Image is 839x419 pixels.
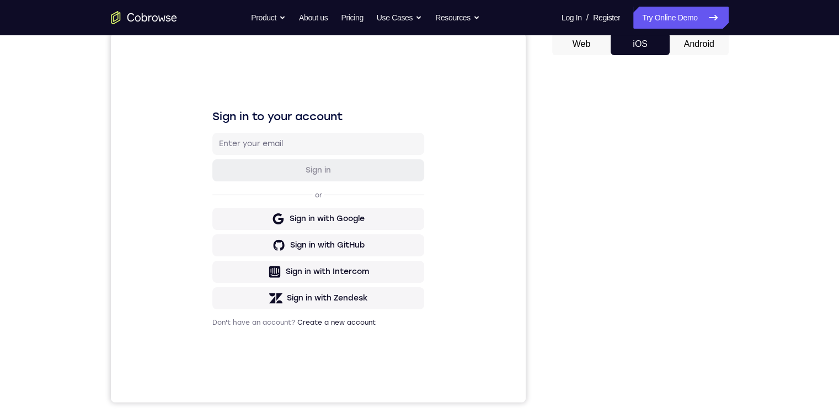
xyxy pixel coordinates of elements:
[202,158,213,166] p: or
[670,33,729,55] button: Android
[111,11,177,24] a: Go to the home page
[101,175,313,197] button: Sign in with Google
[435,7,480,29] button: Resources
[101,201,313,223] button: Sign in with GitHub
[176,260,257,271] div: Sign in with Zendesk
[299,7,328,29] a: About us
[186,286,265,293] a: Create a new account
[101,254,313,276] button: Sign in with Zendesk
[341,7,363,29] a: Pricing
[101,228,313,250] button: Sign in with Intercom
[175,233,258,244] div: Sign in with Intercom
[111,33,526,402] iframe: Agent
[251,7,286,29] button: Product
[611,33,670,55] button: iOS
[179,207,254,218] div: Sign in with GitHub
[593,7,620,29] a: Register
[377,7,422,29] button: Use Cases
[586,11,589,24] span: /
[179,180,254,191] div: Sign in with Google
[101,285,313,294] p: Don't have an account?
[633,7,728,29] a: Try Online Demo
[552,33,611,55] button: Web
[562,7,582,29] a: Log In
